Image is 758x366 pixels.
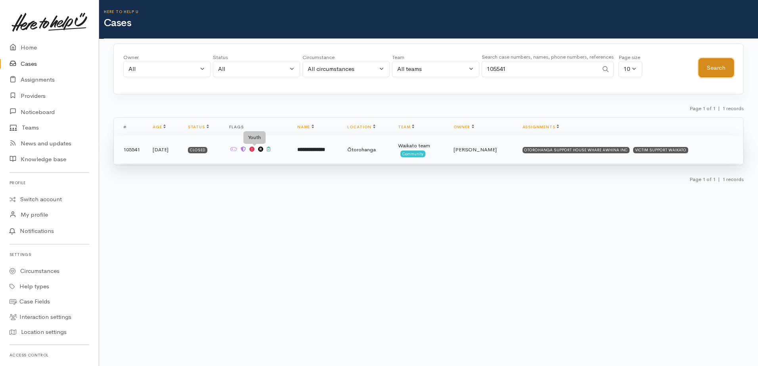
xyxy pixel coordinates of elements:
a: Location [347,124,375,130]
h6: Here to help u [104,10,758,14]
div: Youth [243,131,266,144]
div: Owner [123,53,211,61]
button: All [123,61,211,77]
div: All [218,65,288,74]
a: Status [188,124,209,130]
td: 105541 [114,135,146,164]
button: All teams [392,61,479,77]
td: [DATE] [146,135,182,164]
th: Flags [223,118,291,137]
div: Circumstance [302,53,390,61]
div: VICTIM SUPPORT WAIKATO [633,147,688,153]
a: Age [153,124,166,130]
small: Search case numbers, names, phone numbers, references [482,53,614,60]
span: Community [400,151,425,157]
a: Owner [454,124,474,130]
div: Team [392,53,479,61]
button: Search [699,58,734,78]
h1: Cases [104,17,758,29]
span: | [718,105,720,112]
div: OTOROHANGA SUPPORT HOUSE WHARE AWHINA INC [523,147,630,153]
div: 10 [624,65,630,74]
small: Page 1 of 1 1 records [689,105,744,112]
span: Ōtorohanga [347,146,376,153]
input: Search [482,61,599,77]
div: Page size [618,53,642,61]
div: All [128,65,198,74]
div: Status [213,53,300,61]
a: Name [297,124,314,130]
small: Page 1 of 1 1 records [689,176,744,183]
div: Closed [188,147,207,153]
button: 10 [618,61,642,77]
h6: Settings [10,249,89,260]
span: | [718,176,720,183]
a: Assignments [523,124,559,130]
div: Waikato team [398,142,440,150]
h6: Access control [10,350,89,360]
button: All [213,61,300,77]
h6: Profile [10,177,89,188]
div: All circumstances [308,65,377,74]
a: Team [398,124,414,130]
span: [PERSON_NAME] [454,146,497,153]
div: All teams [397,65,467,74]
th: # [114,118,146,137]
button: All circumstances [302,61,390,77]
